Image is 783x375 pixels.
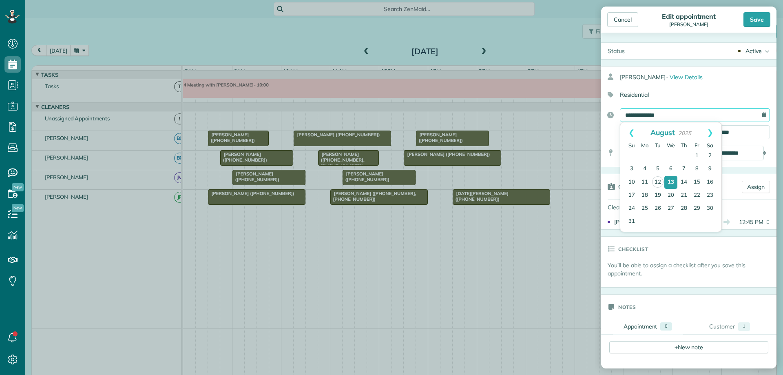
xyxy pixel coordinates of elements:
span: Wednesday [667,142,675,149]
div: Status [601,43,631,59]
a: 14 [677,176,690,189]
a: 13 [664,176,677,189]
a: 24 [625,202,638,215]
span: New [12,204,24,212]
span: August [650,128,675,137]
a: 6 [664,162,677,175]
div: Edit appointment [659,12,718,20]
span: Sunday [628,142,635,149]
span: View Details [670,73,703,81]
span: · [666,73,668,81]
a: 1 [690,149,703,162]
span: Friday [695,142,699,149]
p: You’ll be able to assign a checklist after you save this appointment. [608,261,776,277]
a: 19 [651,189,664,202]
a: 29 [690,202,703,215]
a: 7 [677,162,690,175]
h3: Checklist [618,237,648,261]
a: 26 [651,202,664,215]
a: 30 [703,202,717,215]
span: 2025 [678,130,691,136]
a: 11 [638,176,651,189]
div: Cleaners [601,200,658,215]
a: 25 [638,202,651,215]
span: 12:45 PM [736,218,763,226]
div: 1 [738,322,750,331]
a: 17 [625,189,638,202]
a: 8 [690,162,703,175]
a: 20 [664,189,677,202]
a: 23 [703,189,717,202]
div: [PERSON_NAME] [614,218,677,226]
span: Saturday [707,142,713,149]
a: 9 [703,162,717,175]
span: New [12,183,24,191]
div: [PERSON_NAME] [620,70,776,84]
a: 15 [690,176,703,189]
a: 28 [677,202,690,215]
a: Next [699,122,721,143]
a: 12 [652,176,664,188]
h3: Cleaners [618,174,647,199]
span: Thursday [681,142,687,149]
a: 4 [638,162,651,175]
div: [PERSON_NAME] [659,22,718,27]
div: Residential [601,88,770,102]
a: 3 [625,162,638,175]
span: Tuesday [655,142,661,149]
a: Assign [742,181,770,193]
div: Appointment [624,322,657,331]
div: New note [609,341,768,353]
span: + [675,343,678,351]
div: Customer [709,322,735,331]
a: 22 [690,189,703,202]
a: 31 [625,215,638,228]
a: 21 [677,189,690,202]
a: 2 [703,149,717,162]
a: Prev [620,122,643,143]
a: 16 [703,176,717,189]
div: Save [743,12,770,27]
a: 5 [651,162,664,175]
a: 27 [664,202,677,215]
a: 18 [638,189,651,202]
a: 10 [625,176,638,189]
div: 0 [660,322,672,331]
span: Monday [641,142,648,149]
div: Active [745,47,762,55]
div: Cancel [607,12,638,27]
h3: Notes [618,295,636,319]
